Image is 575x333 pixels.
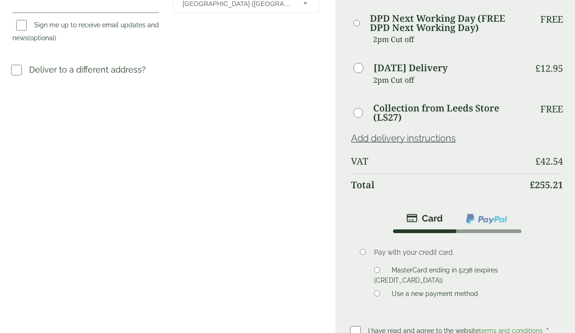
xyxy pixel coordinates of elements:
label: Use a new payment method [388,290,482,300]
label: [DATE] Delivery [374,63,448,73]
p: Free [540,14,563,25]
th: VAT [351,150,523,173]
label: DPD Next Working Day (FREE DPD Next Working Day) [370,14,523,32]
label: Collection from Leeds Store (LS27) [373,104,523,122]
a: Add delivery instructions [351,133,456,144]
img: ppcp-gateway.png [465,213,508,225]
p: Pay with your credit card. [374,247,550,258]
label: Sign me up to receive email updates and news [12,21,159,44]
p: Free [540,104,563,115]
p: Deliver to a different address? [29,63,146,76]
p: 2pm Cut off [373,73,523,87]
p: 2pm Cut off [373,32,523,46]
label: MasterCard ending in 5238 (expires [CREDIT_CARD_DATA]) [374,266,498,287]
bdi: 12.95 [535,62,563,74]
span: £ [530,179,535,191]
bdi: 42.54 [535,155,563,167]
img: stripe.png [406,213,443,224]
span: £ [535,155,540,167]
th: Total [351,173,523,196]
span: £ [535,62,540,74]
bdi: 255.21 [530,179,563,191]
input: Sign me up to receive email updates and news(optional) [16,20,27,31]
span: (optional) [28,34,56,42]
